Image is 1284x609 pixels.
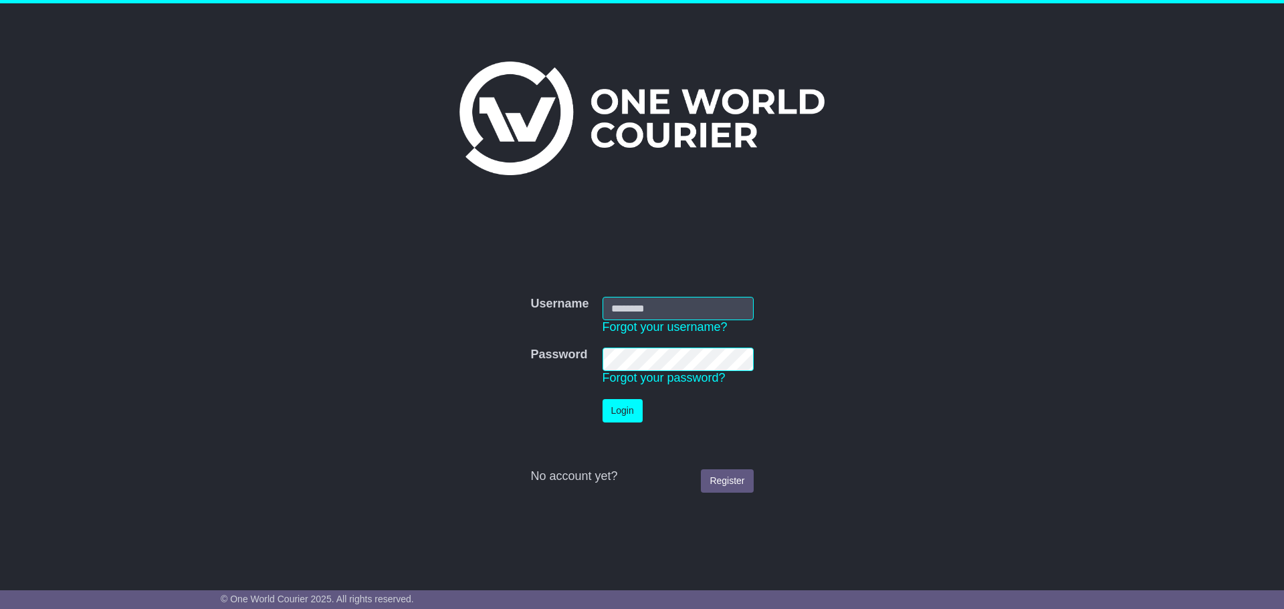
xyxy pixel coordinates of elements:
a: Forgot your password? [603,371,726,384]
label: Username [530,297,588,312]
span: © One World Courier 2025. All rights reserved. [221,594,414,604]
div: No account yet? [530,469,753,484]
button: Login [603,399,643,422]
img: One World [459,62,825,175]
a: Forgot your username? [603,320,728,334]
a: Register [701,469,753,493]
label: Password [530,348,587,362]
